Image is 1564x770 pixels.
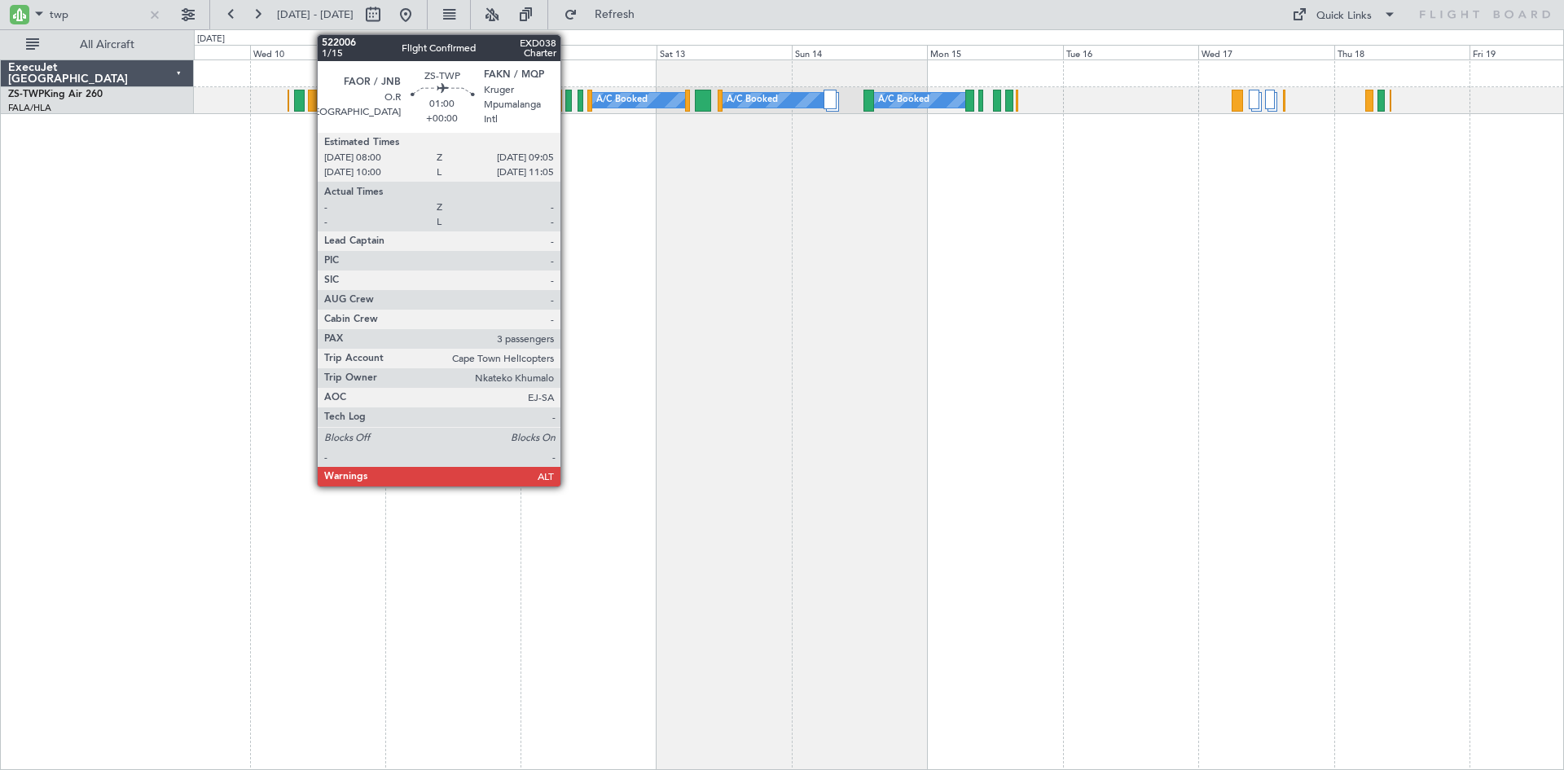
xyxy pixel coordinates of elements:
[878,88,929,112] div: A/C Booked
[277,7,354,22] span: [DATE] - [DATE]
[556,2,654,28] button: Refresh
[521,45,656,59] div: Fri 12
[50,2,143,27] input: A/C (Reg. or Type)
[581,9,649,20] span: Refresh
[1198,45,1333,59] div: Wed 17
[8,90,103,99] a: ZS-TWPKing Air 260
[42,39,172,51] span: All Aircraft
[1316,8,1372,24] div: Quick Links
[197,33,225,46] div: [DATE]
[727,88,778,112] div: A/C Booked
[596,88,648,112] div: A/C Booked
[385,45,521,59] div: Thu 11
[18,32,177,58] button: All Aircraft
[8,90,44,99] span: ZS-TWP
[657,45,792,59] div: Sat 13
[927,45,1062,59] div: Mon 15
[1284,2,1404,28] button: Quick Links
[250,45,385,59] div: Wed 10
[1334,45,1470,59] div: Thu 18
[792,45,927,59] div: Sun 14
[8,102,51,114] a: FALA/HLA
[1063,45,1198,59] div: Tue 16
